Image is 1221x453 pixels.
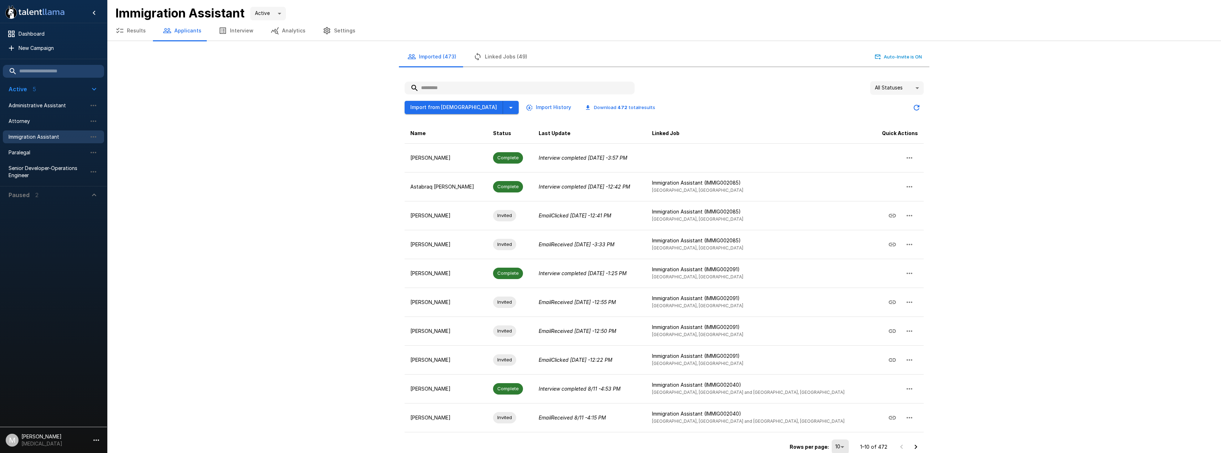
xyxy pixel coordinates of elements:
[646,123,871,144] th: Linked Job
[539,299,616,305] i: Email Received [DATE] - 12:55 PM
[884,212,901,218] span: Copy Interview Link
[652,216,743,222] span: [GEOGRAPHIC_DATA], [GEOGRAPHIC_DATA]
[884,414,901,420] span: Copy Interview Link
[487,123,533,144] th: Status
[410,356,482,364] p: [PERSON_NAME]
[652,208,865,215] p: Immigration Assistant (IMMIG002085)
[652,274,743,279] span: [GEOGRAPHIC_DATA], [GEOGRAPHIC_DATA]
[909,101,924,115] button: Updated Today - 12:45 PM
[493,414,516,421] span: Invited
[405,101,503,114] button: Import from [DEMOGRAPHIC_DATA]
[493,212,516,219] span: Invited
[539,241,615,247] i: Email Received [DATE] - 3:33 PM
[410,385,482,392] p: [PERSON_NAME]
[539,415,606,421] i: Email Received 8/11 - 4:15 PM
[884,327,901,333] span: Copy Interview Link
[580,102,661,113] button: Download 472 totalresults
[154,21,210,41] button: Applicants
[410,328,482,335] p: [PERSON_NAME]
[410,212,482,219] p: [PERSON_NAME]
[652,324,865,331] p: Immigration Assistant (IMMIG002091)
[399,47,465,67] button: Imported (473)
[410,241,482,248] p: [PERSON_NAME]
[539,184,630,190] i: Interview completed [DATE] - 12:42 PM
[884,356,901,362] span: Copy Interview Link
[870,81,924,95] div: All Statuses
[652,303,743,308] span: [GEOGRAPHIC_DATA], [GEOGRAPHIC_DATA]
[539,270,627,276] i: Interview completed [DATE] - 1:25 PM
[493,385,523,392] span: Complete
[652,332,743,337] span: [GEOGRAPHIC_DATA], [GEOGRAPHIC_DATA]
[652,361,743,366] span: [GEOGRAPHIC_DATA], [GEOGRAPHIC_DATA]
[410,270,482,277] p: [PERSON_NAME]
[652,179,865,186] p: Immigration Assistant (IMMIG002085)
[539,212,611,218] i: Email Clicked [DATE] - 12:41 PM
[790,443,829,451] p: Rows per page:
[250,7,286,20] div: Active
[539,328,616,334] i: Email Received [DATE] - 12:50 PM
[884,241,901,247] span: Copy Interview Link
[652,352,865,360] p: Immigration Assistant (IMMIG002091)
[262,21,314,41] button: Analytics
[652,381,865,388] p: Immigration Assistant (IMMIG002040)
[116,6,245,20] b: Immigration Assistant
[410,154,482,161] p: [PERSON_NAME]
[493,270,523,277] span: Complete
[884,298,901,304] span: Copy Interview Link
[652,295,865,302] p: Immigration Assistant (IMMIG002091)
[652,245,743,251] span: [GEOGRAPHIC_DATA], [GEOGRAPHIC_DATA]
[871,123,924,144] th: Quick Actions
[314,21,364,41] button: Settings
[410,299,482,306] p: [PERSON_NAME]
[652,237,865,244] p: Immigration Assistant (IMMIG002085)
[410,414,482,421] p: [PERSON_NAME]
[493,183,523,190] span: Complete
[493,328,516,334] span: Invited
[107,21,154,41] button: Results
[493,154,523,161] span: Complete
[652,390,845,395] span: [GEOGRAPHIC_DATA], [GEOGRAPHIC_DATA] and [GEOGRAPHIC_DATA], [GEOGRAPHIC_DATA]
[860,443,887,451] p: 1–10 of 472
[652,187,743,193] span: [GEOGRAPHIC_DATA], [GEOGRAPHIC_DATA]
[539,357,612,363] i: Email Clicked [DATE] - 12:22 PM
[465,47,536,67] button: Linked Jobs (49)
[524,101,574,114] button: Import History
[539,155,627,161] i: Interview completed [DATE] - 3:57 PM
[493,356,516,363] span: Invited
[210,21,262,41] button: Interview
[410,183,482,190] p: Astabraq [PERSON_NAME]
[493,241,516,248] span: Invited
[539,386,621,392] i: Interview completed 8/11 - 4:53 PM
[493,299,516,305] span: Invited
[652,410,865,417] p: Immigration Assistant (IMMIG002040)
[533,123,647,144] th: Last Update
[405,123,488,144] th: Name
[652,266,865,273] p: Immigration Assistant (IMMIG002091)
[617,104,627,110] b: 472
[652,418,845,424] span: [GEOGRAPHIC_DATA], [GEOGRAPHIC_DATA] and [GEOGRAPHIC_DATA], [GEOGRAPHIC_DATA]
[873,51,924,62] button: Auto-Invite is ON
